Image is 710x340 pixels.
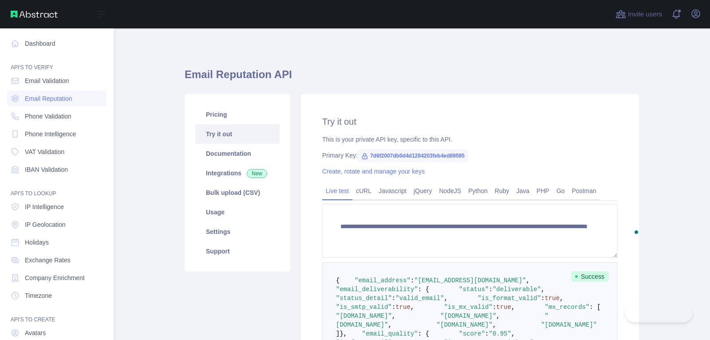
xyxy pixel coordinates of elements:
a: cURL [352,184,375,198]
a: Bulk upload (CSV) [195,183,280,202]
span: "[DOMAIN_NAME]" [440,312,496,320]
a: Postman [568,184,600,198]
textarea: To enrich screen reader interactions, please activate Accessibility in Grammarly extension settings [322,204,618,258]
span: IP Intelligence [25,202,64,211]
span: "email_deliverability" [336,286,418,293]
a: Settings [195,222,280,241]
a: PHP [533,184,553,198]
a: Create, rotate and manage your keys [322,168,425,175]
span: , [388,321,392,328]
a: Javascript [375,184,410,198]
span: : [ [589,304,600,311]
span: , [526,277,530,284]
span: Phone Intelligence [25,130,76,138]
span: "status_detail" [336,295,392,302]
span: , [444,295,448,302]
iframe: Toggle Customer Support [625,304,692,322]
div: This is your private API key, specific to this API. [322,135,618,144]
a: Support [195,241,280,261]
a: Exchange Rates [7,252,106,268]
a: Documentation [195,144,280,163]
span: "valid_email" [395,295,444,302]
div: Primary Key: [322,151,618,160]
div: API'S TO VERIFY [7,53,106,71]
span: ] [336,330,339,337]
span: 7d6f2007db0d4d1284203feb4ed89595 [358,149,468,162]
a: IP Geolocation [7,217,106,233]
button: Invite users [614,7,664,21]
span: "is_mx_valid" [444,304,493,311]
span: "mx_records" [545,304,590,311]
span: "is_smtp_valid" [336,304,392,311]
span: New [247,169,267,178]
span: Email Reputation [25,94,72,103]
span: true [496,304,511,311]
span: VAT Validation [25,147,64,156]
span: : [392,304,395,311]
span: , [560,295,563,302]
a: Ruby [491,184,513,198]
span: Avatars [25,328,46,337]
a: Usage [195,202,280,222]
span: : [392,295,395,302]
span: , [511,304,515,311]
a: Dashboard [7,36,106,51]
span: IBAN Validation [25,165,68,174]
a: Integrations New [195,163,280,183]
img: Abstract API [11,11,58,18]
a: IBAN Validation [7,162,106,178]
span: Phone Validation [25,112,71,121]
span: : [489,286,493,293]
a: Email Validation [7,73,106,89]
span: : [410,277,414,284]
span: "[EMAIL_ADDRESS][DOMAIN_NAME]" [414,277,526,284]
span: Email Validation [25,76,69,85]
a: NodeJS [435,184,465,198]
span: Invite users [628,9,662,20]
span: Holidays [25,238,49,247]
h1: Email Reputation API [185,67,639,89]
span: Exchange Rates [25,256,71,265]
a: Email Reputation [7,91,106,107]
span: , [392,312,395,320]
span: , [410,304,414,311]
span: IP Geolocation [25,220,66,229]
span: , [496,312,500,320]
span: : { [418,330,429,337]
a: Phone Validation [7,108,106,124]
span: Timezone [25,291,52,300]
a: VAT Validation [7,144,106,160]
span: : [493,304,496,311]
span: "[DOMAIN_NAME]" [437,321,493,328]
a: Try it out [195,124,280,144]
span: "[DOMAIN_NAME]" [541,321,597,328]
span: , [511,330,515,337]
span: "0.95" [489,330,511,337]
a: Pricing [195,105,280,124]
span: }, [339,330,347,337]
div: API'S TO LOOKUP [7,179,106,197]
a: Phone Intelligence [7,126,106,142]
h2: Try it out [322,115,618,128]
span: { [336,277,339,284]
div: API'S TO CREATE [7,305,106,323]
a: IP Intelligence [7,199,106,215]
a: Python [465,184,491,198]
a: jQuery [410,184,435,198]
span: Company Enrichment [25,273,85,282]
span: , [541,286,544,293]
a: Live test [322,184,352,198]
span: true [545,295,560,302]
span: "email_quality" [362,330,418,337]
span: , [493,321,496,328]
span: true [395,304,410,311]
span: : { [418,286,429,293]
a: Java [513,184,533,198]
span: : [541,295,544,302]
span: Success [571,271,609,282]
span: "score" [459,330,485,337]
span: "deliverable" [493,286,541,293]
a: Timezone [7,288,106,304]
span: "[DOMAIN_NAME]" [336,312,392,320]
a: Company Enrichment [7,270,106,286]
